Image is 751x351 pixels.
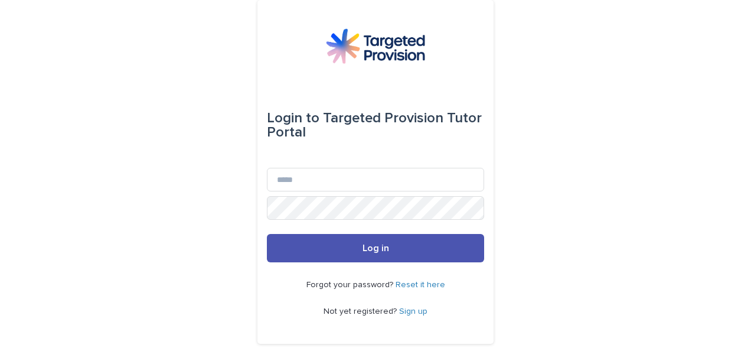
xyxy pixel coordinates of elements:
div: Targeted Provision Tutor Portal [267,102,484,149]
span: Log in [363,243,389,253]
img: M5nRWzHhSzIhMunXDL62 [326,28,425,64]
span: Not yet registered? [324,307,399,316]
a: Reset it here [396,281,445,289]
a: Sign up [399,307,427,316]
span: Forgot your password? [306,281,396,289]
button: Log in [267,234,484,262]
span: Login to [267,111,319,125]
